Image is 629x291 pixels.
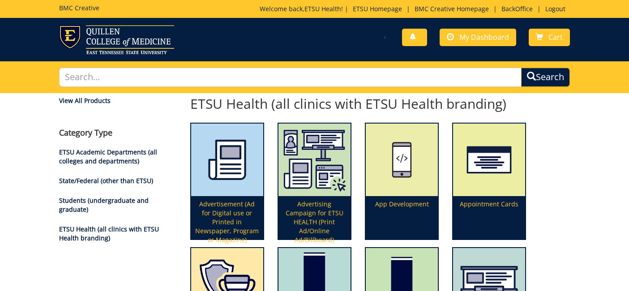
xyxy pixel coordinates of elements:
a: Logout [541,4,570,13]
a: BackOffice [497,4,537,13]
h2: ETSU Health (all clinics with ETSU Health branding) [190,96,526,111]
a: Appointment Cards [453,124,525,239]
a: Advertising Campaign for ETSU HEALTH (Print Ad/Online Ad/Billboard) [278,124,351,239]
a: Students (undergraduate and graduate) [59,196,149,214]
a: View All Products [59,96,177,105]
p: Advertisement (Ad for Digital use or Printed in Newspaper, Program or Magazine) [191,196,263,239]
a: ETSU Health [304,4,341,13]
h5: BMC Creative [59,4,99,11]
img: ETSU logo [59,25,174,54]
a: ETSU Homepage [348,4,406,13]
a: Cart [529,29,570,46]
a: ETSU Health (all clinics with ETSU Health branding) [59,225,159,242]
a: App Development [366,124,438,239]
span: My Dashboard [459,32,509,42]
img: appointment%20cards-6556843a9f7d00.21763534.png [453,124,525,196]
img: printmedia-5fff40aebc8a36.86223841.png [191,124,263,196]
img: etsu%20health%20marketing%20campaign%20image-6075f5506d2aa2.29536275.png [278,124,351,196]
a: My Dashboard [440,29,516,46]
a: Advertisement (Ad for Digital use or Printed in Newspaper, Program or Magazine) [191,124,263,239]
p: Appointment Cards [453,196,525,239]
span: Cart [548,32,563,42]
p: Welcome back, ! | | | | [260,4,570,13]
img: app%20development%20icon-655684178ce609.47323231.png [366,124,438,196]
p: Advertising Campaign for ETSU HEALTH (Print Ad/Online Ad/Billboard) [278,196,351,239]
button: Search [521,68,570,87]
p: App Development [366,196,438,239]
a: ETSU Academic Departments (all colleges and departments) [59,148,157,165]
h4: Category Type [59,128,177,137]
input: Search... [59,68,522,87]
a: State/Federal (other than ETSU) [59,176,153,185]
a: BMC Creative Homepage [410,4,493,13]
